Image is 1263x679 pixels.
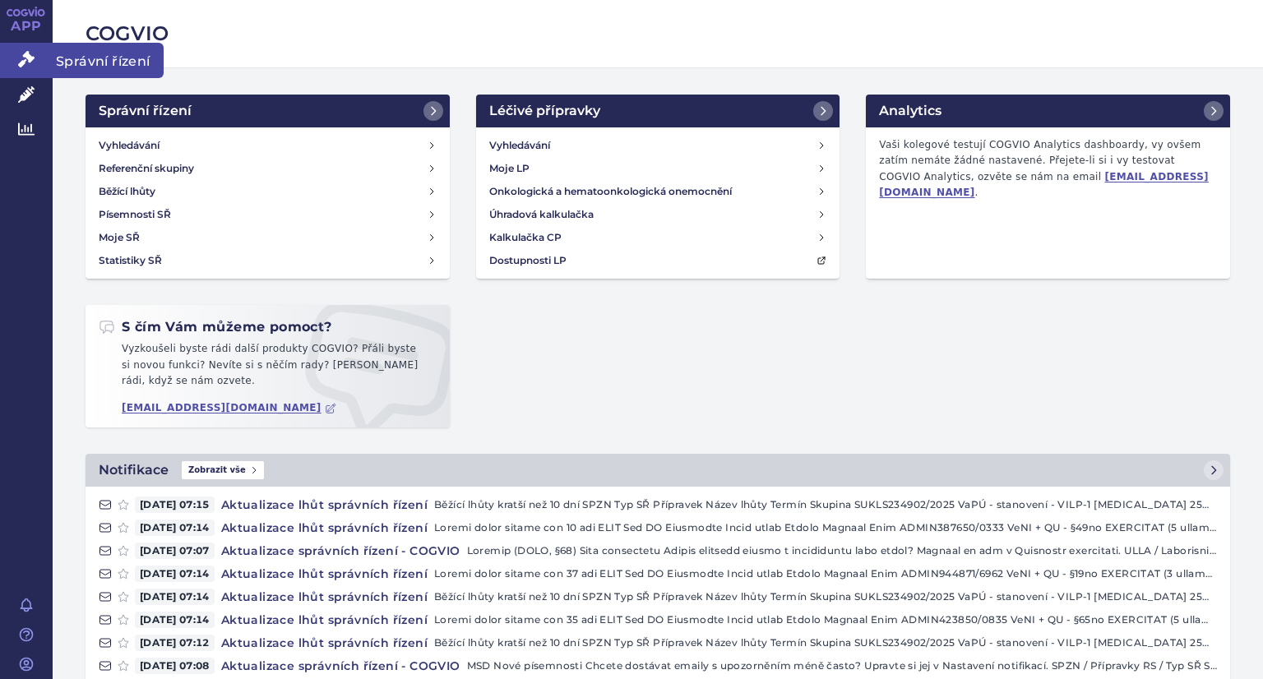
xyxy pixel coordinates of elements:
h4: Moje LP [489,160,530,177]
p: Běžící lhůty kratší než 10 dní SPZN Typ SŘ Přípravek Název lhůty Termín Skupina SUKLS234902/2025 ... [434,497,1217,513]
h4: Referenční skupiny [99,160,194,177]
span: [DATE] 07:12 [135,635,215,651]
a: Onkologická a hematoonkologická onemocnění [483,180,834,203]
h4: Statistiky SŘ [99,252,162,269]
p: Loremi dolor sitame con 37 adi ELIT Sed DO Eiusmodte Incid utlab Etdolo Magnaal Enim ADMIN944871/... [434,566,1217,582]
a: Kalkulačka CP [483,226,834,249]
span: [DATE] 07:15 [135,497,215,513]
h4: Onkologická a hematoonkologická onemocnění [489,183,732,200]
h2: Léčivé přípravky [489,101,600,121]
p: Běžící lhůty kratší než 10 dní SPZN Typ SŘ Přípravek Název lhůty Termín Skupina SUKLS234902/2025 ... [434,635,1217,651]
a: Správní řízení [86,95,450,127]
a: Písemnosti SŘ [92,203,443,226]
h2: COGVIO [86,20,1230,48]
span: Zobrazit vše [182,461,264,479]
span: Správní řízení [53,43,164,77]
h4: Aktualizace lhůt správních řízení [215,566,434,582]
h4: Aktualizace lhůt správních řízení [215,589,434,605]
p: Loremi dolor sitame con 35 adi ELIT Sed DO Eiusmodte Incid utlab Etdolo Magnaal Enim ADMIN423850/... [434,612,1217,628]
span: [DATE] 07:14 [135,612,215,628]
p: Loremi dolor sitame con 10 adi ELIT Sed DO Eiusmodte Incid utlab Etdolo Magnaal Enim ADMIN387650/... [434,520,1217,536]
h4: Úhradová kalkulačka [489,206,594,223]
a: Statistiky SŘ [92,249,443,272]
a: NotifikaceZobrazit vše [86,454,1230,487]
a: Referenční skupiny [92,157,443,180]
a: Vyhledávání [483,134,834,157]
span: [DATE] 07:08 [135,658,215,674]
p: Vaši kolegové testují COGVIO Analytics dashboardy, vy ovšem zatím nemáte žádné nastavené. Přejete... [872,134,1224,205]
a: Moje SŘ [92,226,443,249]
a: [EMAIL_ADDRESS][DOMAIN_NAME] [879,171,1209,199]
h4: Aktualizace lhůt správních řízení [215,635,434,651]
p: Vyzkoušeli byste rádi další produkty COGVIO? Přáli byste si novou funkci? Nevíte si s něčím rady?... [99,341,437,396]
p: MSD Nové písemnosti Chcete dostávat emaily s upozorněním méně často? Upravte si jej v Nastavení n... [467,658,1217,674]
p: Loremip (DOLO, §68) Sita consectetu Adipis elitsedd eiusmo t incididuntu labo etdol? Magnaal en a... [467,543,1217,559]
h4: Kalkulačka CP [489,229,562,246]
span: [DATE] 07:14 [135,520,215,536]
span: [DATE] 07:14 [135,589,215,605]
h4: Aktualizace správních řízení - COGVIO [215,543,467,559]
h2: Notifikace [99,460,169,480]
a: Běžící lhůty [92,180,443,203]
h4: Běžící lhůty [99,183,155,200]
a: Vyhledávání [92,134,443,157]
a: Léčivé přípravky [476,95,840,127]
h4: Aktualizace lhůt správních řízení [215,520,434,536]
h2: S čím Vám můžeme pomoct? [99,318,332,336]
h4: Písemnosti SŘ [99,206,171,223]
a: Úhradová kalkulačka [483,203,834,226]
h4: Aktualizace lhůt správních řízení [215,612,434,628]
h2: Analytics [879,101,941,121]
span: [DATE] 07:07 [135,543,215,559]
h4: Moje SŘ [99,229,140,246]
h4: Aktualizace lhůt správních řízení [215,497,434,513]
p: Běžící lhůty kratší než 10 dní SPZN Typ SŘ Přípravek Název lhůty Termín Skupina SUKLS234902/2025 ... [434,589,1217,605]
a: Analytics [866,95,1230,127]
span: [DATE] 07:14 [135,566,215,582]
h4: Dostupnosti LP [489,252,567,269]
a: Dostupnosti LP [483,249,834,272]
h2: Správní řízení [99,101,192,121]
a: Moje LP [483,157,834,180]
a: [EMAIL_ADDRESS][DOMAIN_NAME] [122,402,336,414]
h4: Aktualizace správních řízení - COGVIO [215,658,467,674]
h4: Vyhledávání [489,137,550,154]
h4: Vyhledávání [99,137,160,154]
